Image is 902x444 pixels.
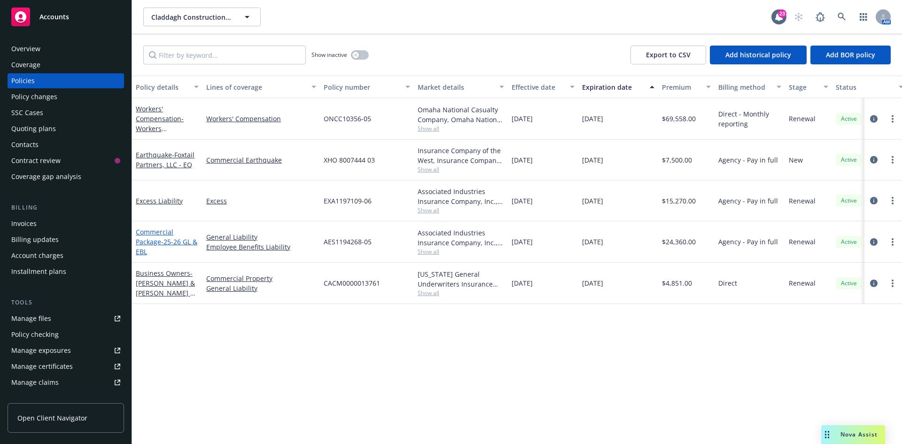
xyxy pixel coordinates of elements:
[868,154,879,165] a: circleInformation
[840,156,858,164] span: Active
[11,73,35,88] div: Policies
[718,237,778,247] span: Agency - Pay in full
[206,196,316,206] a: Excess
[789,155,803,165] span: New
[662,114,696,124] span: $69,558.00
[512,82,564,92] div: Effective date
[789,8,808,26] a: Start snowing
[789,237,816,247] span: Renewal
[418,105,504,125] div: Omaha National Casualty Company, Omaha National Casualty Company, Brown & Riding Insurance Servic...
[39,13,69,21] span: Accounts
[582,278,603,288] span: [DATE]
[840,196,858,205] span: Active
[11,137,39,152] div: Contacts
[206,273,316,283] a: Commercial Property
[418,228,504,248] div: Associated Industries Insurance Company, Inc., AmTrust Financial Services, Amwins
[840,115,858,123] span: Active
[646,50,691,59] span: Export to CSV
[821,425,885,444] button: Nova Assist
[136,237,197,256] span: - 25-26 GL & EBL
[11,391,55,406] div: Manage BORs
[11,121,56,136] div: Quoting plans
[8,41,124,56] a: Overview
[324,155,375,165] span: XHO 8007444 03
[715,76,785,98] button: Billing method
[662,82,700,92] div: Premium
[418,187,504,206] div: Associated Industries Insurance Company, Inc., AmTrust Financial Services, Amwins
[311,51,347,59] span: Show inactive
[324,82,400,92] div: Policy number
[836,82,893,92] div: Status
[718,196,778,206] span: Agency - Pay in full
[8,375,124,390] a: Manage claims
[11,311,51,326] div: Manage files
[630,46,706,64] button: Export to CSV
[418,269,504,289] div: [US_STATE] General Underwriters Insurance Company, Inc., Mercury Insurance
[8,89,124,104] a: Policy changes
[418,289,504,297] span: Show all
[8,153,124,168] a: Contract review
[8,298,124,307] div: Tools
[206,82,306,92] div: Lines of coverage
[8,248,124,263] a: Account charges
[811,8,830,26] a: Report a Bug
[8,359,124,374] a: Manage certificates
[418,206,504,214] span: Show all
[206,155,316,165] a: Commercial Earthquake
[143,46,306,64] input: Filter by keyword...
[512,196,533,206] span: [DATE]
[11,89,57,104] div: Policy changes
[512,278,533,288] span: [DATE]
[582,82,644,92] div: Expiration date
[11,232,59,247] div: Billing updates
[512,155,533,165] span: [DATE]
[887,154,898,165] a: more
[11,359,73,374] div: Manage certificates
[11,169,81,184] div: Coverage gap analysis
[320,76,414,98] button: Policy number
[868,113,879,125] a: circleInformation
[17,413,87,423] span: Open Client Navigator
[887,113,898,125] a: more
[11,153,61,168] div: Contract review
[658,76,715,98] button: Premium
[11,105,43,120] div: SSC Cases
[206,242,316,252] a: Employee Benefits Liability
[324,278,380,288] span: CACM0000013761
[418,146,504,165] div: Insurance Company of the West, Insurance Company of the West (ICW), Amwins
[8,4,124,30] a: Accounts
[662,278,692,288] span: $4,851.00
[582,155,603,165] span: [DATE]
[887,195,898,206] a: more
[136,269,196,307] a: Business Owners
[840,238,858,246] span: Active
[8,203,124,212] div: Billing
[324,196,372,206] span: EXA1197109-06
[582,196,603,206] span: [DATE]
[832,8,851,26] a: Search
[887,236,898,248] a: more
[8,391,124,406] a: Manage BORs
[136,150,194,169] a: Earthquake
[887,278,898,289] a: more
[11,216,37,231] div: Invoices
[662,237,696,247] span: $24,360.00
[512,114,533,124] span: [DATE]
[418,82,494,92] div: Market details
[206,232,316,242] a: General Liability
[11,41,40,56] div: Overview
[8,121,124,136] a: Quoting plans
[789,82,818,92] div: Stage
[840,430,878,438] span: Nova Assist
[512,237,533,247] span: [DATE]
[8,105,124,120] a: SSC Cases
[11,343,71,358] div: Manage exposures
[578,76,658,98] button: Expiration date
[11,375,59,390] div: Manage claims
[414,76,508,98] button: Market details
[718,109,781,129] span: Direct - Monthly reporting
[718,82,771,92] div: Billing method
[8,264,124,279] a: Installment plans
[718,155,778,165] span: Agency - Pay in full
[8,169,124,184] a: Coverage gap analysis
